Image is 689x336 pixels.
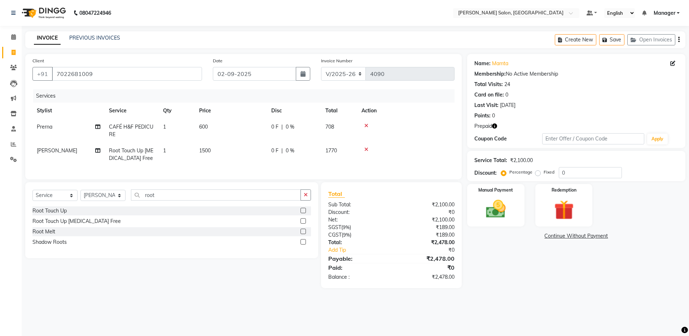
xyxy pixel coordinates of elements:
[505,91,508,99] div: 0
[159,103,195,119] th: Qty
[267,103,321,119] th: Disc
[357,103,455,119] th: Action
[474,169,497,177] div: Discount:
[32,228,55,236] div: Root Melt
[323,273,391,281] div: Balance :
[510,157,533,164] div: ₹2,100.00
[474,112,491,120] div: Points:
[474,60,491,67] div: Name:
[325,147,337,154] span: 1770
[391,231,460,239] div: ₹189.00
[69,35,120,41] a: PREVIOUS INVOICES
[199,124,208,130] span: 600
[271,123,278,131] span: 0 F
[271,147,278,154] span: 0 F
[195,103,267,119] th: Price
[509,169,532,175] label: Percentage
[654,9,675,17] span: Manager
[542,133,644,144] input: Enter Offer / Coupon Code
[32,238,67,246] div: Shadow Roots
[105,103,159,119] th: Service
[328,224,341,230] span: SGST
[325,124,334,130] span: 708
[391,254,460,263] div: ₹2,478.00
[469,232,684,240] a: Continue Without Payment
[343,232,350,238] span: 9%
[163,147,166,154] span: 1
[323,201,391,209] div: Sub Total:
[281,123,283,131] span: |
[37,147,77,154] span: [PERSON_NAME]
[552,187,576,193] label: Redemption
[403,246,460,254] div: ₹0
[281,147,283,154] span: |
[548,198,580,222] img: _gift.svg
[474,122,492,130] span: Prepaid
[323,246,403,254] a: Add Tip
[474,70,506,78] div: Membership:
[391,201,460,209] div: ₹2,100.00
[163,124,166,130] span: 1
[500,102,515,109] div: [DATE]
[544,169,554,175] label: Fixed
[343,224,350,230] span: 9%
[18,3,68,23] img: logo
[323,263,391,272] div: Paid:
[391,273,460,281] div: ₹2,478.00
[37,124,52,130] span: Prerna
[647,134,668,144] button: Apply
[199,147,211,154] span: 1500
[599,34,624,45] button: Save
[79,3,111,23] b: 08047224946
[32,207,67,215] div: Root Touch Up
[391,239,460,246] div: ₹2,478.00
[32,218,121,225] div: Root Touch Up [MEDICAL_DATA] Free
[32,103,105,119] th: Stylist
[323,216,391,224] div: Net:
[474,157,507,164] div: Service Total:
[32,67,53,81] button: +91
[391,209,460,216] div: ₹0
[474,81,503,88] div: Total Visits:
[52,67,202,81] input: Search by Name/Mobile/Email/Code
[33,89,460,103] div: Services
[492,60,508,67] a: Mamta
[323,231,391,239] div: ( )
[480,198,512,220] img: _cash.svg
[474,102,499,109] div: Last Visit:
[492,112,495,120] div: 0
[131,189,301,201] input: Search or Scan
[109,124,153,138] span: CAFÉ H&F PEDICURE
[391,216,460,224] div: ₹2,100.00
[328,190,345,198] span: Total
[474,91,504,99] div: Card on file:
[323,209,391,216] div: Discount:
[323,239,391,246] div: Total:
[474,70,678,78] div: No Active Membership
[627,34,675,45] button: Open Invoices
[555,34,596,45] button: Create New
[213,58,223,64] label: Date
[478,187,513,193] label: Manual Payment
[323,254,391,263] div: Payable:
[328,232,342,238] span: CGST
[323,224,391,231] div: ( )
[286,123,294,131] span: 0 %
[321,103,357,119] th: Total
[474,135,542,143] div: Coupon Code
[504,81,510,88] div: 24
[391,224,460,231] div: ₹189.00
[286,147,294,154] span: 0 %
[109,147,153,161] span: Root Touch Up [MEDICAL_DATA] Free
[32,58,44,64] label: Client
[321,58,352,64] label: Invoice Number
[34,32,61,45] a: INVOICE
[391,263,460,272] div: ₹0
